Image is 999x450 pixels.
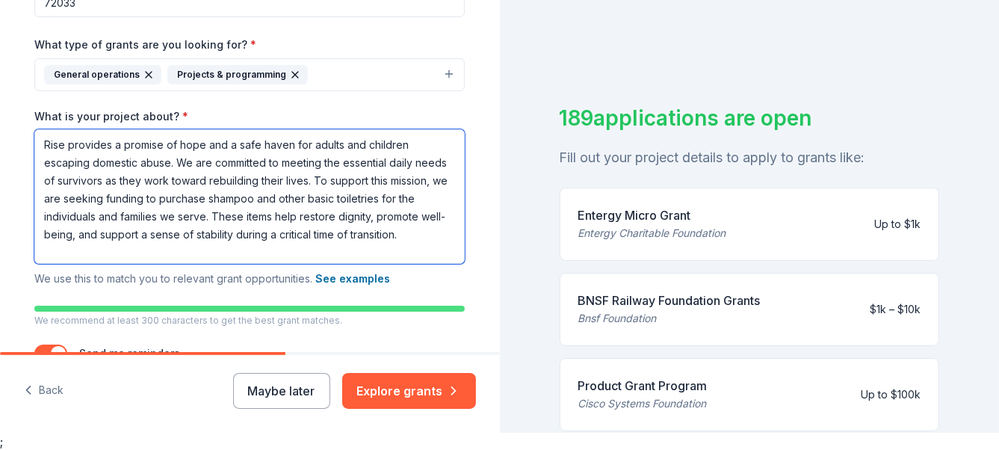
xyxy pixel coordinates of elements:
[34,129,465,264] textarea: Rise provides a promise of hope and a safe haven for adults and children escaping domestic abuse....
[578,292,761,309] div: BNSF Railway Foundation Grants
[34,58,465,91] button: General operationsProjects & programming
[578,395,708,413] div: Cisco Systems Foundation
[79,347,180,360] label: Send me reminders
[34,37,256,52] label: What type of grants are you looking for?
[34,109,188,124] label: What is your project about?
[578,224,726,242] div: Entergy Charitable Foundation
[34,315,465,327] p: We recommend at least 300 characters to get the best grant matches.
[342,373,476,409] button: Explore grants
[24,375,64,407] button: Back
[44,65,161,84] div: General operations
[578,377,708,395] div: Product Grant Program
[34,272,390,285] span: We use this to match you to relevant grant opportunities.
[560,146,940,170] div: Fill out your project details to apply to grants like:
[874,215,921,233] div: Up to $1k
[861,386,921,404] div: Up to $100k
[315,270,390,288] button: See examples
[560,102,940,134] div: 189 applications are open
[233,373,330,409] button: Maybe later
[578,309,761,327] div: Bnsf Foundation
[167,65,308,84] div: Projects & programming
[870,300,921,318] div: $1k – $10k
[578,206,726,224] div: Entergy Micro Grant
